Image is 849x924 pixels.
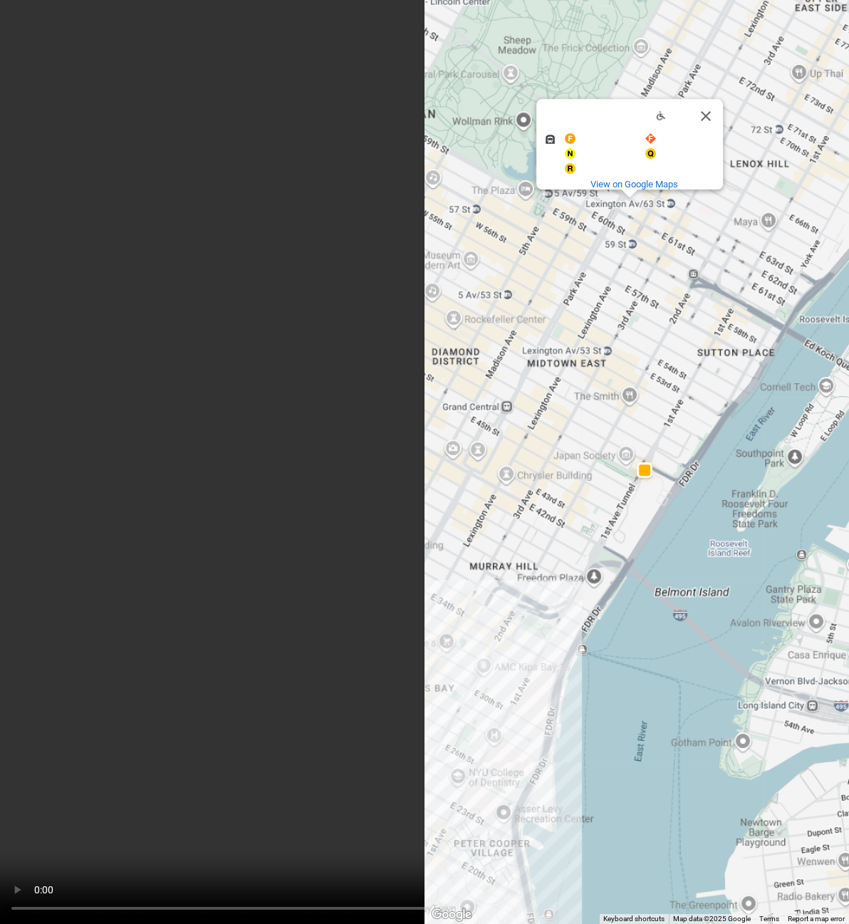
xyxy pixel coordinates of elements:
[568,111,654,123] span: Lexington Av/63 St
[673,915,751,923] span: Map data ©2025 Google
[590,179,678,190] a: View on Google Maps
[565,163,575,174] img: R Line
[565,148,575,159] img: N Line
[759,915,779,923] a: Terms (opens in new tab)
[428,905,475,924] a: Open this area in Google Maps (opens a new window)
[656,111,665,120] div: Station is accessible
[689,99,723,133] button: Close
[788,915,845,923] a: Report a map error
[536,99,723,190] div: Lexington Av/63 St
[645,148,656,159] img: Q Line
[428,905,475,924] img: Google
[545,134,556,145] img: Subway
[603,914,665,924] button: Keyboard shortcuts
[565,133,575,144] img: F Line
[645,133,656,144] img: FX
